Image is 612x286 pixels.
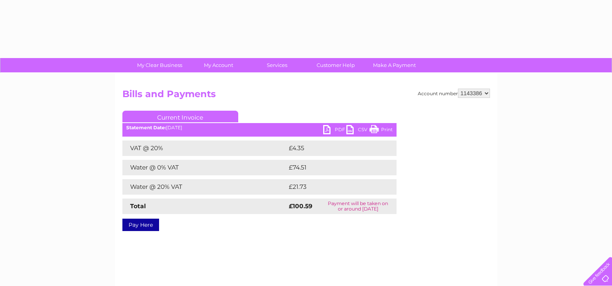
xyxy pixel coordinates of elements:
td: £74.51 [287,160,380,175]
a: My Clear Business [128,58,192,72]
td: Water @ 20% VAT [122,179,287,195]
td: Payment will be taken on or around [DATE] [320,199,397,214]
a: CSV [346,125,370,136]
a: My Account [186,58,250,72]
strong: Total [130,202,146,210]
div: [DATE] [122,125,397,130]
td: Water @ 0% VAT [122,160,287,175]
a: Print [370,125,393,136]
a: Services [245,58,309,72]
a: Make A Payment [363,58,426,72]
h2: Bills and Payments [122,89,490,103]
a: Customer Help [304,58,368,72]
strong: £100.59 [289,202,312,210]
td: £21.73 [287,179,380,195]
a: Pay Here [122,219,159,231]
b: Statement Date: [126,125,166,130]
div: Account number [418,89,490,98]
a: PDF [323,125,346,136]
a: Current Invoice [122,111,238,122]
td: £4.35 [287,140,378,156]
td: VAT @ 20% [122,140,287,156]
